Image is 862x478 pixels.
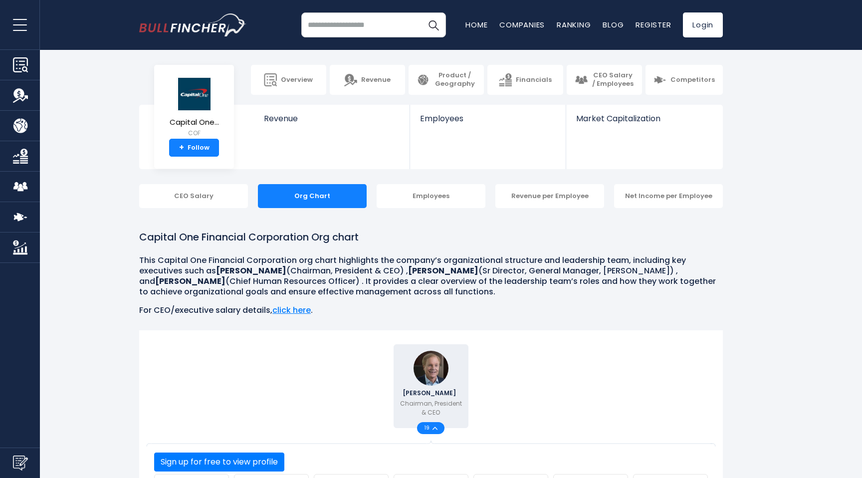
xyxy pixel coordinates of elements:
[251,65,326,95] a: Overview
[154,453,284,472] button: Sign up for free to view profile
[330,65,405,95] a: Revenue
[425,426,432,431] span: 19
[576,114,712,123] span: Market Capitalization
[400,399,462,417] p: Chairman, President & CEO
[414,351,448,386] img: Richard D. Fairbank
[465,19,487,30] a: Home
[567,65,642,95] a: CEO Salary / Employees
[487,65,563,95] a: Financials
[139,230,723,244] h1: Capital One Financial Corporation Org chart
[254,105,410,140] a: Revenue
[421,12,446,37] button: Search
[420,114,555,123] span: Employees
[410,105,565,140] a: Employees
[603,19,624,30] a: Blog
[281,76,313,84] span: Overview
[272,304,311,316] a: click here
[361,76,391,84] span: Revenue
[170,118,219,127] span: Capital One...
[179,143,184,152] strong: +
[139,255,723,297] p: This Capital One Financial Corporation org chart highlights the company’s organizational structur...
[377,184,485,208] div: Employees
[394,344,468,428] a: Richard D. Fairbank [PERSON_NAME] Chairman, President & CEO 19
[139,13,246,36] a: Go to homepage
[433,71,476,88] span: Product / Geography
[566,105,722,140] a: Market Capitalization
[646,65,723,95] a: Competitors
[499,19,545,30] a: Companies
[139,305,723,316] p: For CEO/executive salary details, .
[139,184,248,208] div: CEO Salary
[169,77,219,139] a: Capital One... COF
[670,76,715,84] span: Competitors
[403,390,459,396] span: [PERSON_NAME]
[683,12,723,37] a: Login
[155,275,225,287] b: [PERSON_NAME]
[557,19,591,30] a: Ranking
[636,19,671,30] a: Register
[495,184,604,208] div: Revenue per Employee
[516,76,552,84] span: Financials
[258,184,367,208] div: Org Chart
[216,265,286,276] b: [PERSON_NAME]
[408,265,478,276] b: [PERSON_NAME]
[264,114,400,123] span: Revenue
[409,65,484,95] a: Product / Geography
[170,129,219,138] small: COF
[592,71,634,88] span: CEO Salary / Employees
[614,184,723,208] div: Net Income per Employee
[169,139,219,157] a: +Follow
[139,13,246,36] img: bullfincher logo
